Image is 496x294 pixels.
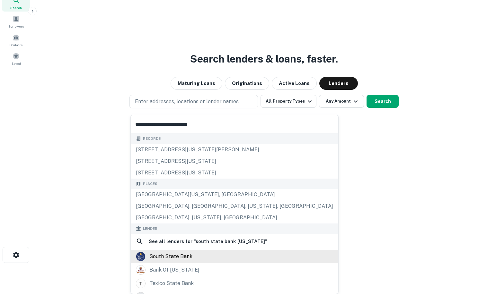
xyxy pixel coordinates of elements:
div: [GEOGRAPHIC_DATA], [GEOGRAPHIC_DATA], [US_STATE], [GEOGRAPHIC_DATA] [131,200,338,212]
button: Originations [225,77,269,90]
div: [STREET_ADDRESS][US_STATE] [131,167,338,179]
span: Places [143,181,157,187]
iframe: Chat Widget [464,243,496,273]
button: Enter addresses, locations or lender names [129,95,258,108]
span: Search [10,5,22,10]
img: bankofnm.com.png [136,265,145,274]
div: bank of [US_STATE] [149,265,199,275]
h3: Search lenders & loans, faster. [190,51,338,67]
div: [STREET_ADDRESS][US_STATE][PERSON_NAME] [131,144,338,155]
div: [STREET_ADDRESS][US_STATE] [131,155,338,167]
a: texico state bank [131,277,338,290]
button: Maturing Loans [171,77,222,90]
a: south state bank [131,250,338,263]
div: south state bank [149,252,192,261]
p: Enter addresses, locations or lender names [135,98,239,105]
a: Saved [2,50,30,67]
img: texicostatebank.com.png [136,279,145,288]
button: Search [367,95,399,108]
button: Any Amount [319,95,364,108]
span: Borrowers [8,24,24,29]
a: Borrowers [2,13,30,30]
div: texico state bank [149,279,194,288]
div: [GEOGRAPHIC_DATA][US_STATE], [GEOGRAPHIC_DATA] [131,189,338,200]
span: Lender [143,226,157,231]
span: Saved [12,61,21,66]
img: picture [136,252,145,261]
a: bank of [US_STATE] [131,263,338,277]
div: [GEOGRAPHIC_DATA], [US_STATE], [GEOGRAPHIC_DATA] [131,212,338,223]
button: Lenders [319,77,358,90]
span: Contacts [10,42,22,47]
button: Active Loans [272,77,317,90]
span: Records [143,136,161,141]
button: All Property Types [261,95,316,108]
a: Contacts [2,31,30,49]
h6: See all lenders for " south state bank [US_STATE] " [149,238,267,245]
